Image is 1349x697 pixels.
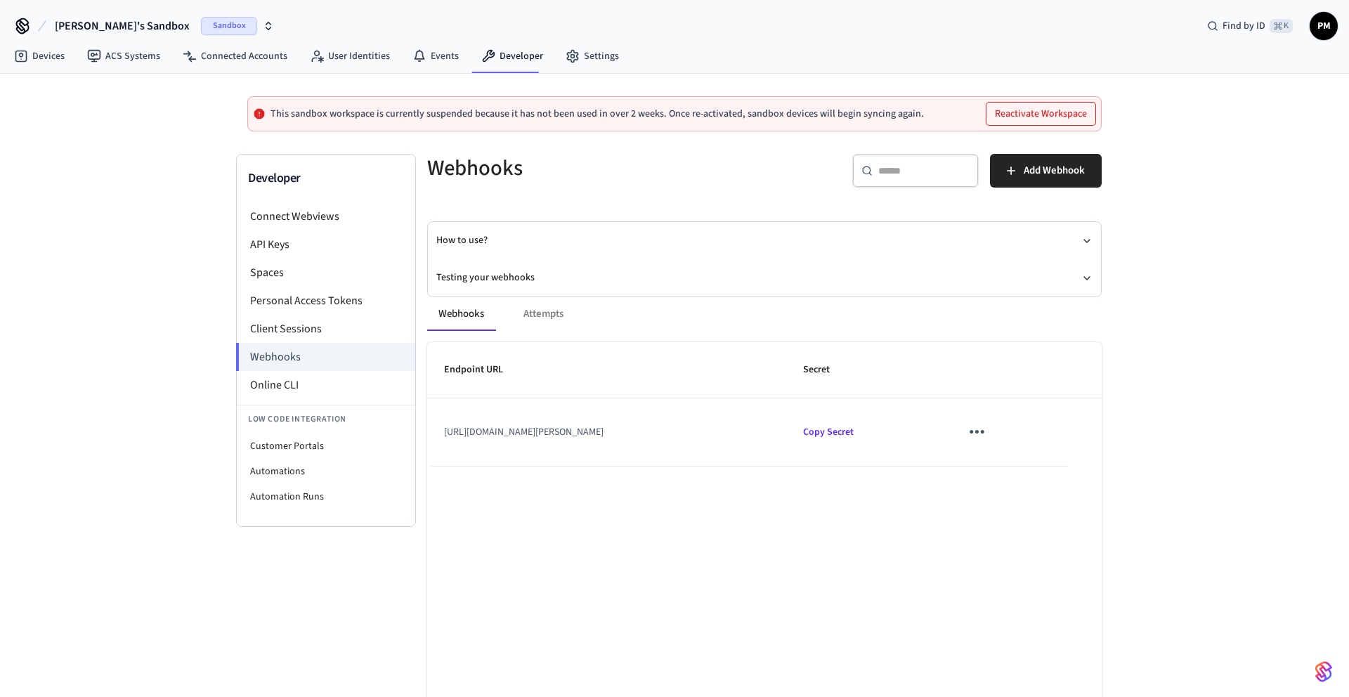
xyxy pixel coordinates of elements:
button: Testing your webhooks [436,259,1093,297]
li: Spaces [237,259,415,287]
span: Add Webhook [1024,162,1085,180]
a: Settings [554,44,630,69]
h3: Developer [248,169,404,188]
li: Webhooks [236,343,415,371]
span: Copied! [803,425,854,439]
button: Webhooks [427,297,495,331]
a: User Identities [299,44,401,69]
li: Client Sessions [237,315,415,343]
a: Developer [470,44,554,69]
table: sticky table [427,342,1102,467]
li: Connect Webviews [237,202,415,230]
li: Online CLI [237,371,415,399]
a: ACS Systems [76,44,171,69]
li: Automation Runs [237,484,415,509]
div: Find by ID⌘ K [1196,13,1304,39]
div: ant example [427,297,1102,331]
span: Secret [803,359,848,381]
span: Endpoint URL [444,359,521,381]
span: Sandbox [201,17,257,35]
button: How to use? [436,222,1093,259]
li: API Keys [237,230,415,259]
li: Automations [237,459,415,484]
td: [URL][DOMAIN_NAME][PERSON_NAME] [427,398,786,466]
p: This sandbox workspace is currently suspended because it has not been used in over 2 weeks. Once ... [271,108,924,119]
li: Personal Access Tokens [237,287,415,315]
span: Find by ID [1223,19,1265,33]
button: Add Webhook [990,154,1102,188]
a: Devices [3,44,76,69]
li: Low Code Integration [237,405,415,434]
a: Connected Accounts [171,44,299,69]
span: PM [1311,13,1336,39]
h5: Webhooks [427,154,756,183]
button: Reactivate Workspace [986,103,1095,125]
button: PM [1310,12,1338,40]
span: ⌘ K [1270,19,1293,33]
span: [PERSON_NAME]'s Sandbox [55,18,190,34]
a: Events [401,44,470,69]
li: Customer Portals [237,434,415,459]
img: SeamLogoGradient.69752ec5.svg [1315,660,1332,683]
